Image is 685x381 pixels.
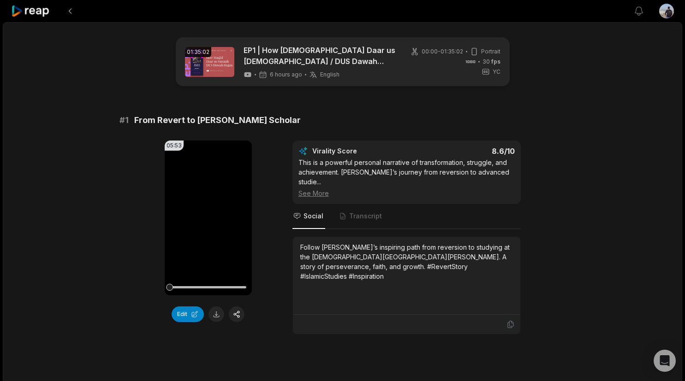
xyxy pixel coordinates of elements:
div: This is a powerful personal narrative of transformation, struggle, and achievement. [PERSON_NAME]... [298,158,515,198]
span: English [320,71,340,78]
video: Your browser does not support mp4 format. [165,141,252,295]
span: From Revert to [PERSON_NAME] Scholar [134,114,301,127]
span: Transcript [349,211,382,221]
span: Portrait [481,47,500,56]
div: See More [298,188,515,198]
div: Follow [PERSON_NAME]’s inspiring path from reversion to studying at the [DEMOGRAPHIC_DATA][GEOGRA... [300,242,513,281]
span: YC [493,68,500,76]
nav: Tabs [292,204,521,229]
span: 00:00 - 01:35:02 [422,47,463,56]
span: # 1 [119,114,129,127]
span: 6 hours ago [270,71,302,78]
span: 30 [482,58,500,66]
span: Social [304,211,323,221]
div: 8.6 /10 [416,147,515,156]
a: EP1 | How [DEMOGRAPHIC_DATA] Daar us [DEMOGRAPHIC_DATA] / DUS Dawah Began | Bro Shamsi and [PERSO... [244,45,399,67]
div: Virality Score [312,147,411,156]
button: Edit [172,306,204,322]
div: Open Intercom Messenger [654,350,676,372]
span: fps [491,58,500,65]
